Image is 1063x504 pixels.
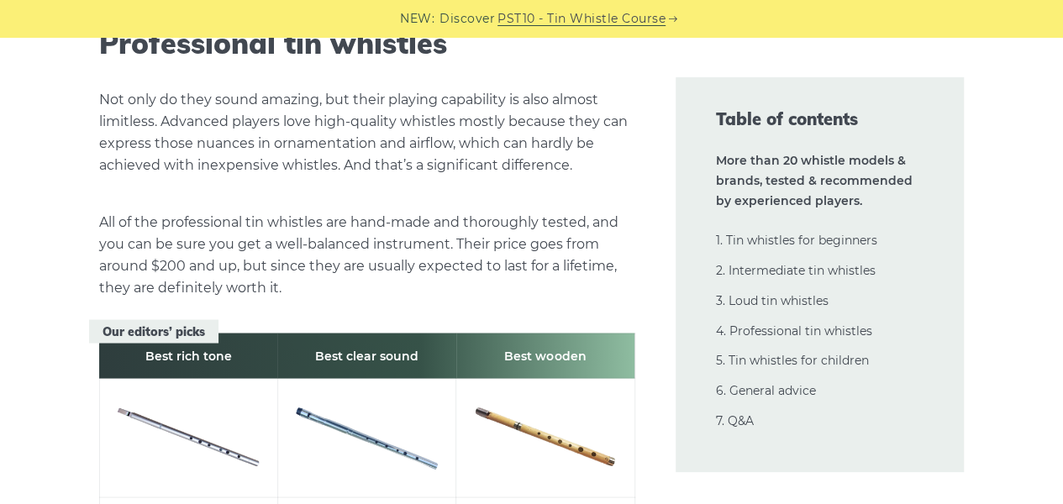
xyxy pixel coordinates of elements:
h2: Professional tin whistles [99,27,635,61]
a: 6. General advice [716,383,816,398]
a: PST10 - Tin Whistle Course [497,9,666,29]
a: 3. Loud tin whistles [716,293,829,308]
p: All of the professional tin whistles are hand-made and thoroughly tested, and you can be sure you... [99,211,635,298]
a: 2. Intermediate tin whistles [716,263,876,278]
a: 5. Tin whistles for children [716,353,869,368]
th: Best rich tone [99,333,277,378]
th: Best wooden [456,333,634,378]
img: McManus Tin Whistle Preview [473,386,617,482]
strong: More than 20 whistle models & brands, tested & recommended by experienced players. [716,153,913,208]
a: 7. Q&A [716,413,754,428]
a: 1. Tin whistles for beginners [716,233,877,248]
span: Our editors’ picks [89,319,218,344]
a: 4. Professional tin whistles [716,323,872,339]
img: Burke Tin Whistle Preview [295,386,439,482]
th: Best clear sound [277,333,455,378]
span: Discover [439,9,495,29]
span: Table of contents [716,108,924,131]
img: Goldie tin whistle preview [117,386,260,482]
span: NEW: [400,9,434,29]
p: Not only do they sound amazing, but their playing capability is also almost limitless. Advanced p... [99,89,635,176]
